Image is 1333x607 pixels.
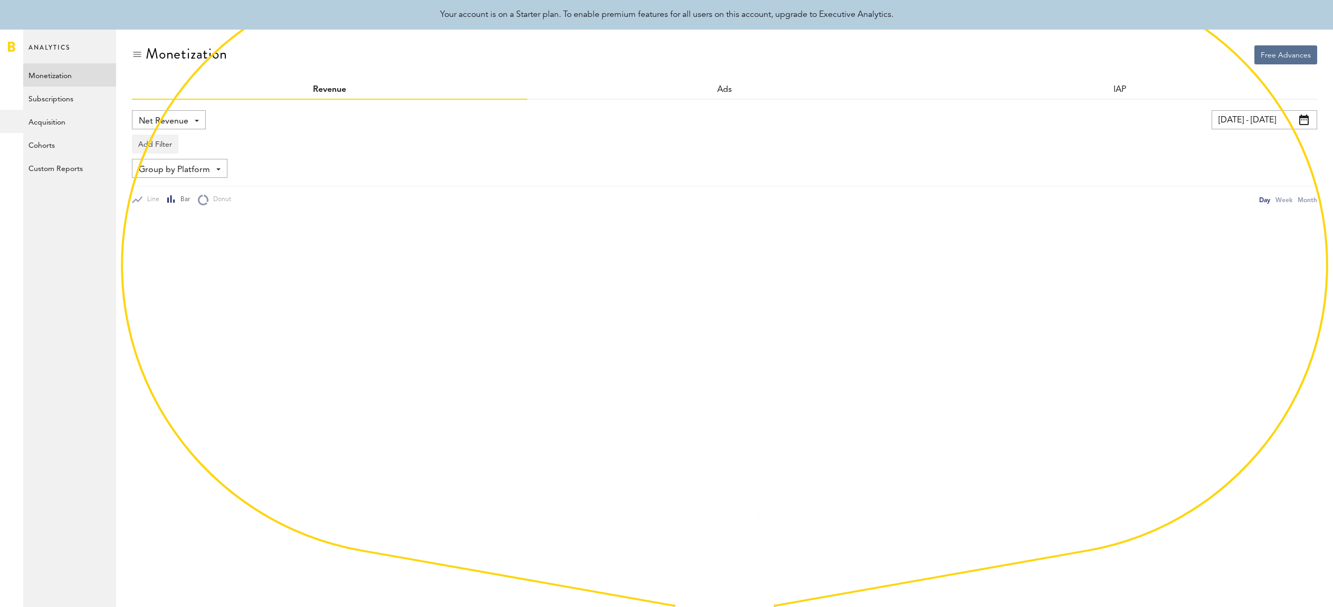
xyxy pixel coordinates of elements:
div: Week [1275,194,1292,205]
a: Subscriptions [23,87,116,110]
a: Cohorts [23,133,116,156]
button: Add Filter [132,135,178,154]
a: Acquisition [23,110,116,133]
div: Monetization [146,45,227,62]
a: IAP [1113,86,1126,94]
a: Custom Reports [23,156,116,179]
iframe: Открывает виджет для поиска дополнительной информации [1234,575,1322,602]
div: Day [1259,194,1270,205]
a: Monetization [23,63,116,87]
span: Donut [208,195,231,204]
a: Revenue [313,86,346,94]
span: Group by Platform [139,161,210,179]
span: Analytics [28,41,70,63]
div: Your account is on a Starter plan. To enable premium features for all users on this account, upgr... [440,8,893,21]
button: Free Advances [1254,45,1317,64]
div: Month [1298,194,1317,205]
span: Net Revenue [139,112,188,130]
span: Line [142,195,159,204]
a: Ads [717,86,732,94]
span: Bar [176,195,190,204]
